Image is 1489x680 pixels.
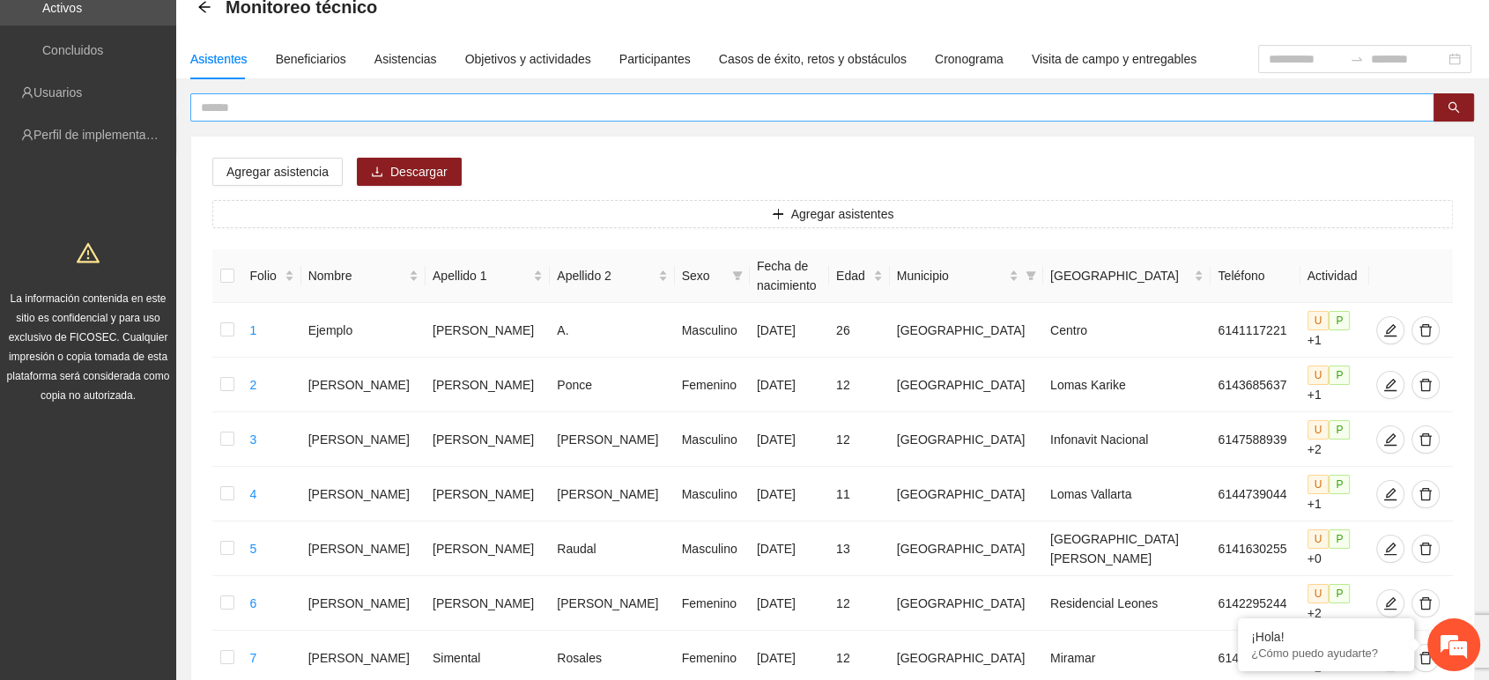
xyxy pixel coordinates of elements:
td: Masculino [675,303,750,358]
th: Edad [829,249,890,303]
span: Nombre [308,266,405,285]
button: Agregar asistencia [212,158,343,186]
span: Sexo [682,266,725,285]
td: [PERSON_NAME] [426,521,550,576]
td: Femenino [675,576,750,631]
button: downloadDescargar [357,158,462,186]
td: 6143685637 [1211,358,1300,412]
a: Usuarios [33,85,82,100]
div: ¡Hola! [1251,630,1401,644]
td: Lomas Karike [1043,358,1211,412]
td: [GEOGRAPHIC_DATA] [890,303,1043,358]
td: Masculino [675,467,750,521]
span: Agregar asistentes [791,204,894,224]
div: Casos de éxito, retos y obstáculos [719,49,907,69]
a: Concluidos [42,43,103,57]
button: edit [1376,535,1404,563]
td: [PERSON_NAME] [301,412,426,467]
span: U [1308,420,1330,440]
td: 6141117221 [1211,303,1300,358]
td: [PERSON_NAME] [301,521,426,576]
button: delete [1411,535,1440,563]
td: [PERSON_NAME] [301,576,426,631]
td: [DATE] [750,467,829,521]
td: 6147588939 [1211,412,1300,467]
td: [DATE] [750,358,829,412]
span: Estamos en línea. [102,235,243,413]
td: [PERSON_NAME] [301,358,426,412]
button: delete [1411,316,1440,344]
a: 7 [249,651,256,665]
td: +2 [1300,412,1369,467]
td: [PERSON_NAME] [550,467,674,521]
span: U [1308,584,1330,603]
td: 13 [829,521,890,576]
td: [GEOGRAPHIC_DATA] [890,467,1043,521]
button: delete [1411,371,1440,399]
button: edit [1376,480,1404,508]
span: filter [1026,270,1036,281]
td: [PERSON_NAME] [426,467,550,521]
td: [PERSON_NAME] [426,358,550,412]
span: P [1329,529,1350,549]
td: [DATE] [750,303,829,358]
div: Participantes [619,49,691,69]
td: Centro [1043,303,1211,358]
div: Minimizar ventana de chat en vivo [289,9,331,51]
td: 12 [829,358,890,412]
a: 2 [249,378,256,392]
th: Fecha de nacimiento [750,249,829,303]
th: Colonia [1043,249,1211,303]
button: edit [1376,425,1404,454]
button: search [1433,93,1474,122]
span: Apellido 1 [433,266,530,285]
span: Folio [249,266,280,285]
th: Municipio [890,249,1043,303]
th: Folio [242,249,300,303]
th: Nombre [301,249,426,303]
td: 6141630255 [1211,521,1300,576]
span: delete [1412,596,1439,610]
span: edit [1377,432,1404,447]
span: La información contenida en este sitio es confidencial y para uso exclusivo de FICOSEC. Cualquier... [7,292,170,402]
button: delete [1411,425,1440,454]
button: edit [1376,589,1404,617]
td: 11 [829,467,890,521]
a: 6 [249,596,256,610]
td: [PERSON_NAME] [426,576,550,631]
div: Visita de campo y entregables [1032,49,1196,69]
td: Masculino [675,412,750,467]
td: [GEOGRAPHIC_DATA] [890,576,1043,631]
button: delete [1411,644,1440,672]
td: [DATE] [750,576,829,631]
div: Beneficiarios [276,49,346,69]
span: delete [1412,432,1439,447]
a: Perfil de implementadora [33,128,171,142]
span: P [1329,311,1350,330]
td: 26 [829,303,890,358]
span: U [1308,475,1330,494]
td: Ponce [550,358,674,412]
td: [DATE] [750,521,829,576]
span: filter [1022,262,1040,289]
div: Chatee con nosotros ahora [92,90,296,113]
a: 3 [249,432,256,447]
td: Raudal [550,521,674,576]
td: 12 [829,576,890,631]
th: Actividad [1300,249,1369,303]
td: [PERSON_NAME] [550,576,674,631]
th: Apellido 2 [550,249,674,303]
td: +1 [1300,303,1369,358]
span: search [1448,101,1460,115]
textarea: Escriba su mensaje y pulse “Intro” [9,481,336,543]
td: [GEOGRAPHIC_DATA][PERSON_NAME] [1043,521,1211,576]
td: +1 [1300,467,1369,521]
td: 6142295244 [1211,576,1300,631]
td: Masculino [675,521,750,576]
td: [PERSON_NAME] [426,412,550,467]
span: U [1308,529,1330,549]
td: Residencial Leones [1043,576,1211,631]
span: Edad [836,266,870,285]
span: U [1308,311,1330,330]
span: swap-right [1350,52,1364,66]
